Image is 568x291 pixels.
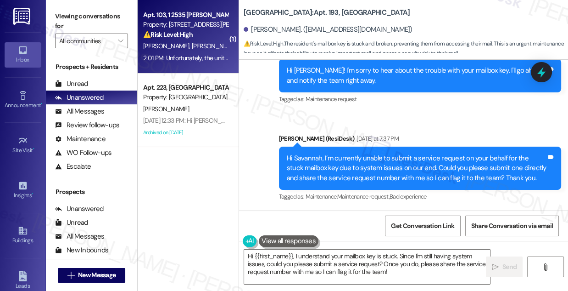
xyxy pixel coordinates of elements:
div: Tagged as: [279,92,561,106]
button: Send [486,257,523,277]
span: • [41,101,42,107]
div: Archived on [DATE] [142,127,229,138]
div: Hi [PERSON_NAME]! I'm sorry to hear about the trouble with your mailbox key. I'll go ahead and no... [287,66,546,86]
span: New Message [78,270,116,280]
i:  [542,263,549,271]
label: Viewing conversations for [55,9,128,34]
a: Inbox [5,42,41,67]
button: Share Conversation via email [465,216,559,236]
div: [DATE] at 7:37 PM [354,134,399,143]
div: WO Follow-ups [55,148,111,158]
div: Apt. 223, [GEOGRAPHIC_DATA] [143,83,228,92]
div: All Messages [55,107,104,116]
span: Maintenance , [306,193,337,200]
span: Share Conversation via email [471,221,553,231]
span: Maintenance request [306,95,357,103]
span: Bad experience [390,193,427,200]
div: Apt. 103, 1 2535 [PERSON_NAME] [143,10,228,20]
div: Escalate [55,162,91,171]
button: New Message [58,268,126,283]
b: [GEOGRAPHIC_DATA]: Apt. 193, [GEOGRAPHIC_DATA] [244,8,410,17]
span: Maintenance request , [337,193,390,200]
i:  [67,272,74,279]
div: Maintenance [55,134,106,144]
i:  [118,37,123,45]
img: ResiDesk Logo [13,8,32,25]
div: New Inbounds [55,245,108,255]
div: Unread [55,79,88,89]
span: : The resident's mailbox key is stuck and broken, preventing them from accessing their mail. This... [244,39,568,59]
span: Send [502,262,517,272]
div: Review follow-ups [55,120,119,130]
button: Get Conversation Link [385,216,460,236]
span: [PERSON_NAME] [143,42,192,50]
strong: ⚠️ Risk Level: High [143,30,193,39]
div: Tagged as: [279,190,561,203]
span: • [32,191,33,197]
div: Prospects [46,187,137,197]
span: Get Conversation Link [391,221,454,231]
input: All communities [59,34,113,48]
strong: ⚠️ Risk Level: High [244,40,283,47]
a: Insights • [5,178,41,203]
div: [PERSON_NAME] (ResiDesk) [279,134,561,147]
textarea: Hi {{first_name}}, I understand your mailbox key is stuck. Since I'm still having system issues, ... [244,250,490,284]
div: Property: [STREET_ADDRESS][PERSON_NAME] [143,20,228,29]
div: [PERSON_NAME]. ([EMAIL_ADDRESS][DOMAIN_NAME]) [244,25,412,34]
div: Property: [GEOGRAPHIC_DATA] [143,92,228,102]
div: Prospects + Residents [46,62,137,72]
span: • [33,146,34,152]
i:  [492,263,499,271]
span: [PERSON_NAME] [192,42,238,50]
a: Site Visit • [5,133,41,158]
a: Buildings [5,223,41,248]
span: [PERSON_NAME] [143,105,189,113]
div: Unanswered [55,93,104,103]
div: All Messages [55,232,104,241]
div: Unanswered [55,204,104,214]
div: Unread [55,218,88,228]
div: Hi Savannah, I’m currently unable to submit a service request on your behalf for the stuck mailbo... [287,154,546,183]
